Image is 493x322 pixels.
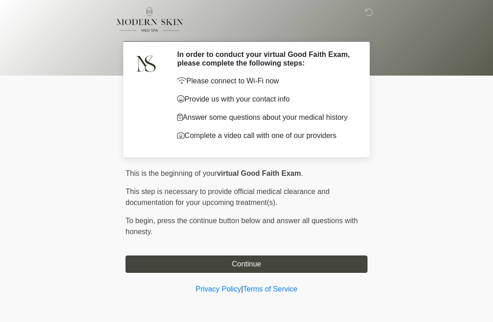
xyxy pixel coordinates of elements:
[301,169,303,177] span: .
[217,169,301,177] strong: virtual Good Faith Exam
[116,7,183,32] img: Modern Skin Med Spa Logo
[177,94,354,105] p: Provide us with your contact info
[196,285,241,293] a: Privacy Policy
[177,130,354,141] p: Complete a video call with one of our providers
[126,169,217,177] span: This is the beginning of your
[243,285,297,293] a: Terms of Service
[241,285,243,293] a: |
[126,217,157,225] span: To begin,
[126,256,367,273] button: Continue
[126,217,358,235] span: press the continue button below and answer all questions with honesty.
[132,50,160,77] img: Agent Avatar
[177,76,354,87] p: Please connect to Wi-Fi now
[177,112,354,123] p: Answer some questions about your medical history
[177,50,354,67] h2: In order to conduct your virtual Good Faith Exam, please complete the following steps:
[126,188,330,206] span: This step is necessary to provide official medical clearance and documentation for your upcoming ...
